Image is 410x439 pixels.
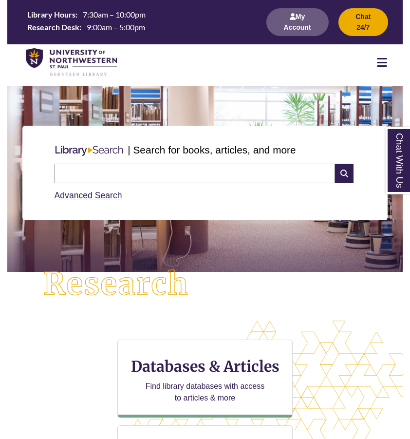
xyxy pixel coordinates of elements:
[335,164,354,183] i: Search
[83,10,146,19] span: 7:30am – 10:00pm
[338,8,388,36] button: Chat 24/7
[266,8,329,36] button: My Account
[23,9,255,34] table: Hours Today
[87,22,145,32] span: 9:00am – 5:00pm
[128,142,296,157] p: | Search for books, articles, and more
[51,142,128,160] img: Libary Search
[55,191,122,200] a: Advanced Search
[142,381,269,404] p: Find library databases with access to articles & more
[117,340,293,418] a: Databases & Articles Find library databases with access to articles & more
[26,48,117,77] img: UNWSP Library Logo
[23,9,79,20] th: Library Hours:
[23,9,255,35] a: Hours Today
[27,253,205,315] img: Research
[266,23,329,31] a: My Account
[338,23,388,31] a: Chat 24/7
[126,357,284,376] h3: Databases & Articles
[23,21,83,32] th: Research Desk:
